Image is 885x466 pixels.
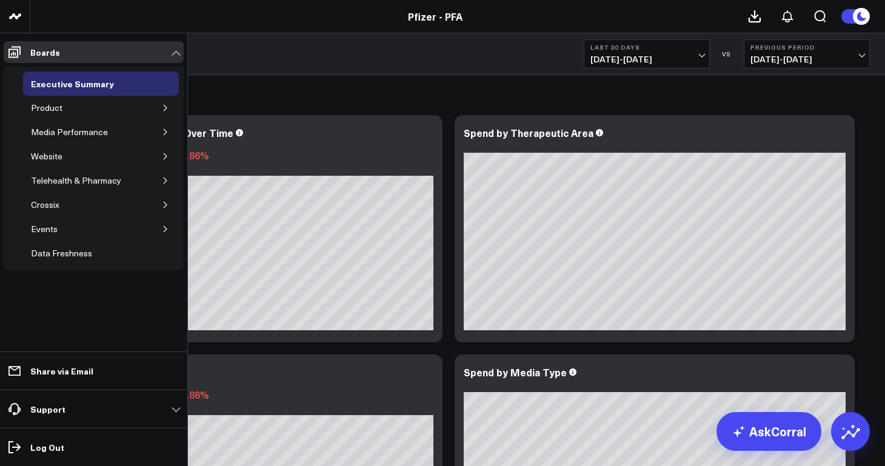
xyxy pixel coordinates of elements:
b: Previous Period [750,44,863,51]
p: Share via Email [30,366,93,376]
a: Events [23,217,65,241]
div: VS [716,50,738,58]
p: Log Out [30,442,64,452]
span: [DATE] - [DATE] [750,55,863,64]
div: Website [28,149,65,164]
a: Log Out [4,436,184,458]
div: Media Performance [28,125,111,139]
div: Previous: $676.02K [52,166,433,176]
button: Last 30 Days[DATE]-[DATE] [584,39,710,68]
a: Executive Summary [23,72,122,96]
div: Previous: $676.02K [52,405,433,415]
div: Spend by Therapeutic Area [464,126,593,139]
button: Previous Period[DATE]-[DATE] [744,39,870,68]
a: Media Performance [23,120,116,144]
a: AskCorral [716,412,821,451]
a: Product [23,96,70,120]
p: Support [30,404,65,414]
span: 5.86% [181,388,209,401]
div: Executive Summary [28,76,117,91]
div: Data Freshness [28,246,95,261]
p: Boards [30,47,60,57]
div: Product [28,101,65,115]
a: Pfizer - PFA [408,10,463,23]
a: Crossix [23,193,67,217]
a: Data Freshness [23,241,100,265]
b: Last 30 Days [590,44,703,51]
div: Events [28,222,61,236]
a: Website [23,144,70,168]
span: [DATE] - [DATE] [590,55,703,64]
a: Telehealth & Pharmacy [23,168,129,193]
div: Spend by Media Type [464,365,567,379]
div: Crossix [28,198,62,212]
div: Telehealth & Pharmacy [28,173,124,188]
span: 5.86% [181,148,209,162]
